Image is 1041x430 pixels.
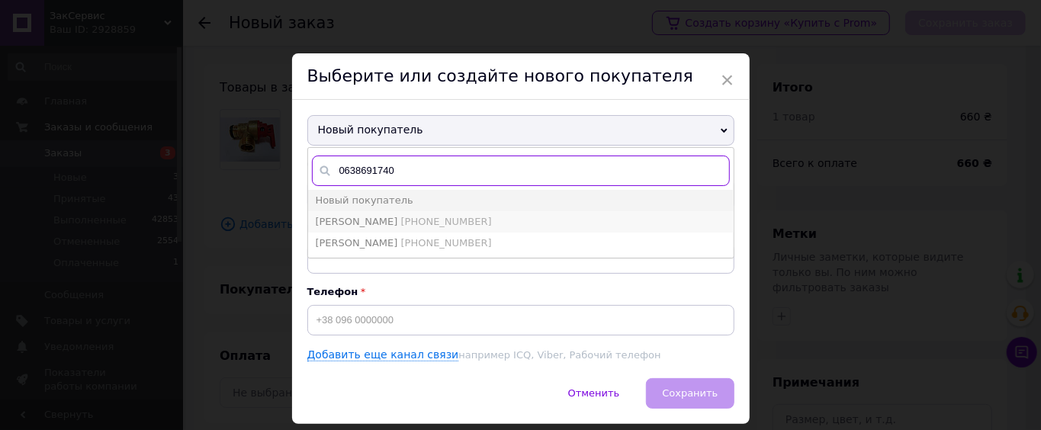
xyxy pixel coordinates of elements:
span: Новый покупатель [316,194,413,206]
p: Телефон [307,286,734,297]
span: [PHONE_NUMBER] [401,237,492,249]
a: Добавить еще канал связи [307,348,459,361]
div: Выберите или создайте нового покупателя [292,53,750,100]
button: Отменить [552,378,636,409]
input: +38 096 0000000 [307,305,734,335]
span: [PERSON_NAME] [316,216,398,227]
span: [PERSON_NAME] [316,237,398,249]
span: × [721,67,734,93]
span: Отменить [568,387,620,399]
span: [PHONE_NUMBER] [401,216,492,227]
span: Новый покупатель [307,115,734,146]
span: например ICQ, Viber, Рабочий телефон [458,349,660,361]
